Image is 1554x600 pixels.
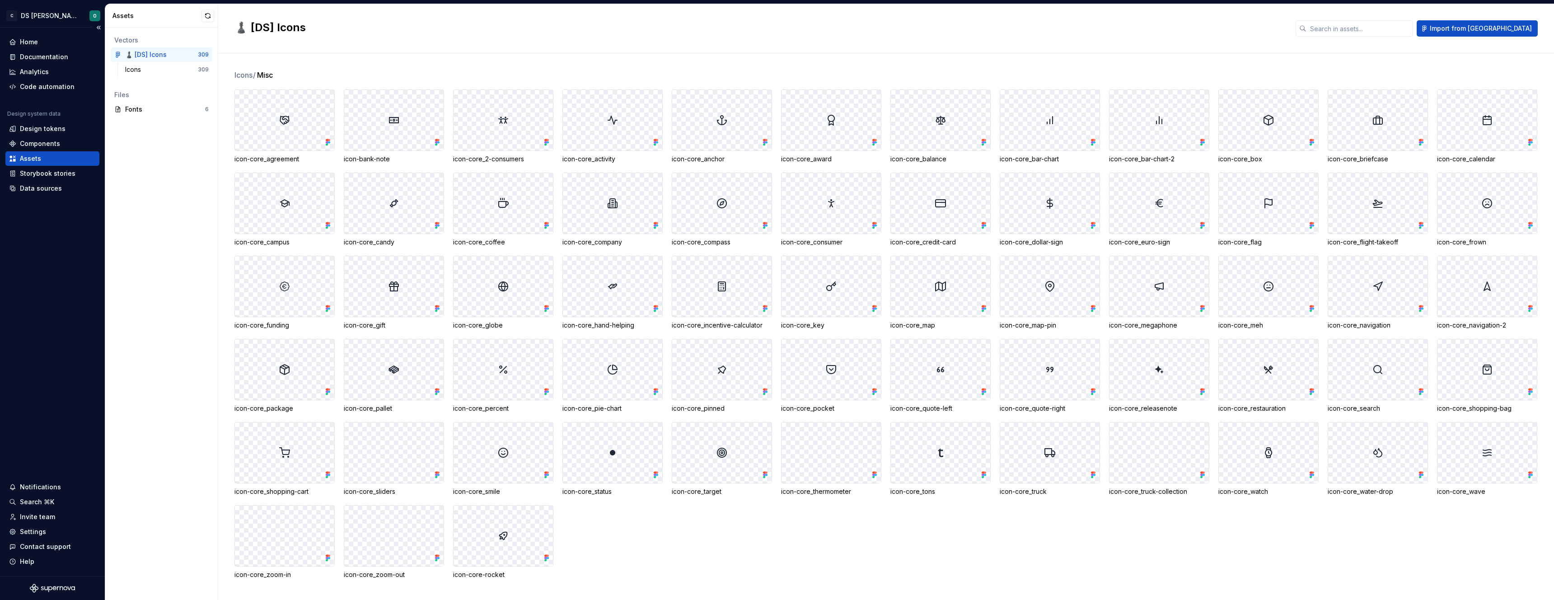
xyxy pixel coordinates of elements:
[5,50,99,64] a: Documentation
[114,90,209,99] div: Files
[781,487,881,496] div: icon-core_thermometer
[562,238,663,247] div: icon-core_company
[234,70,256,80] span: Icons
[1328,487,1428,496] div: icon-core_water-drop
[234,238,335,247] div: icon-core_campus
[1109,404,1209,413] div: icon-core_releasenote
[344,570,444,579] div: icon-core_zoom-out
[1000,404,1100,413] div: icon-core_quote-right
[1328,404,1428,413] div: icon-core_search
[672,321,772,330] div: icon-core_incentive-calculator
[344,321,444,330] div: icon-core_gift
[92,21,105,34] button: Collapse sidebar
[6,10,17,21] div: C
[5,480,99,494] button: Notifications
[20,512,55,521] div: Invite team
[344,238,444,247] div: icon-core_candy
[1000,487,1100,496] div: icon-core_truck
[672,238,772,247] div: icon-core_compass
[198,66,209,73] div: 309
[5,510,99,524] a: Invite team
[1000,238,1100,247] div: icon-core_dollar-sign
[5,122,99,136] a: Design tokens
[1218,238,1319,247] div: icon-core_flag
[890,487,991,496] div: icon-core_tons
[20,82,75,91] div: Code automation
[20,557,34,566] div: Help
[672,155,772,164] div: icon-core_anchor
[7,110,61,117] div: Design system data
[781,404,881,413] div: icon-core_pocket
[781,321,881,330] div: icon-core_key
[111,47,212,62] a: ♟️ [DS] Icons309
[20,542,71,551] div: Contact support
[890,321,991,330] div: icon-core_map
[5,525,99,539] a: Settings
[1218,321,1319,330] div: icon-core_meh
[1328,321,1428,330] div: icon-core_navigation
[20,67,49,76] div: Analytics
[453,321,553,330] div: icon-core_globe
[1000,155,1100,164] div: icon-core_bar-chart
[672,487,772,496] div: icon-core_target
[562,487,663,496] div: icon-core_status
[125,105,205,114] div: Fonts
[453,487,553,496] div: icon-core_smile
[1109,321,1209,330] div: icon-core_megaphone
[234,321,335,330] div: icon-core_funding
[890,155,991,164] div: icon-core_balance
[562,404,663,413] div: icon-core_pie-chart
[234,155,335,164] div: icon-core_agreement
[125,50,167,59] div: ♟️ [DS] Icons
[20,169,75,178] div: Storybook stories
[257,70,273,80] span: Misc
[20,483,61,492] div: Notifications
[672,404,772,413] div: icon-core_pinned
[1437,487,1537,496] div: icon-core_wave
[5,136,99,151] a: Components
[5,181,99,196] a: Data sources
[1328,155,1428,164] div: icon-core_briefcase
[1437,321,1537,330] div: icon-core_navigation-2
[1109,155,1209,164] div: icon-core_bar-chart-2
[5,166,99,181] a: Storybook stories
[1109,487,1209,496] div: icon-core_truck-collection
[1306,20,1413,37] input: Search in assets...
[453,570,553,579] div: icon-core-rocket
[20,139,60,148] div: Components
[234,20,1285,35] h2: ♟️ [DS] Icons
[5,65,99,79] a: Analytics
[1218,404,1319,413] div: icon-core_restauration
[890,404,991,413] div: icon-core_quote-left
[234,570,335,579] div: icon-core_zoom-in
[234,404,335,413] div: icon-core_package
[1000,321,1100,330] div: icon-core_map-pin
[562,155,663,164] div: icon-core_activity
[2,6,103,25] button: CDS [PERSON_NAME]O
[205,106,209,113] div: 6
[1109,238,1209,247] div: icon-core_euro-sign
[253,70,256,80] span: /
[781,155,881,164] div: icon-core_award
[1417,20,1538,37] button: Import from [GEOGRAPHIC_DATA]
[781,238,881,247] div: icon-core_consumer
[20,124,66,133] div: Design tokens
[562,321,663,330] div: icon-core_hand-helping
[125,65,145,74] div: Icons
[20,37,38,47] div: Home
[5,80,99,94] a: Code automation
[114,36,209,45] div: Vectors
[1437,404,1537,413] div: icon-core_shopping-bag
[5,539,99,554] button: Contact support
[1437,238,1537,247] div: icon-core_frown
[93,12,97,19] div: O
[453,404,553,413] div: icon-core_percent
[453,155,553,164] div: icon-core_2-consumers
[234,487,335,496] div: icon-core_shopping-cart
[344,155,444,164] div: icon-bank-note
[30,584,75,593] a: Supernova Logo
[5,495,99,509] button: Search ⌘K
[453,238,553,247] div: icon-core_coffee
[1437,155,1537,164] div: icon-core_calendar
[5,554,99,569] button: Help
